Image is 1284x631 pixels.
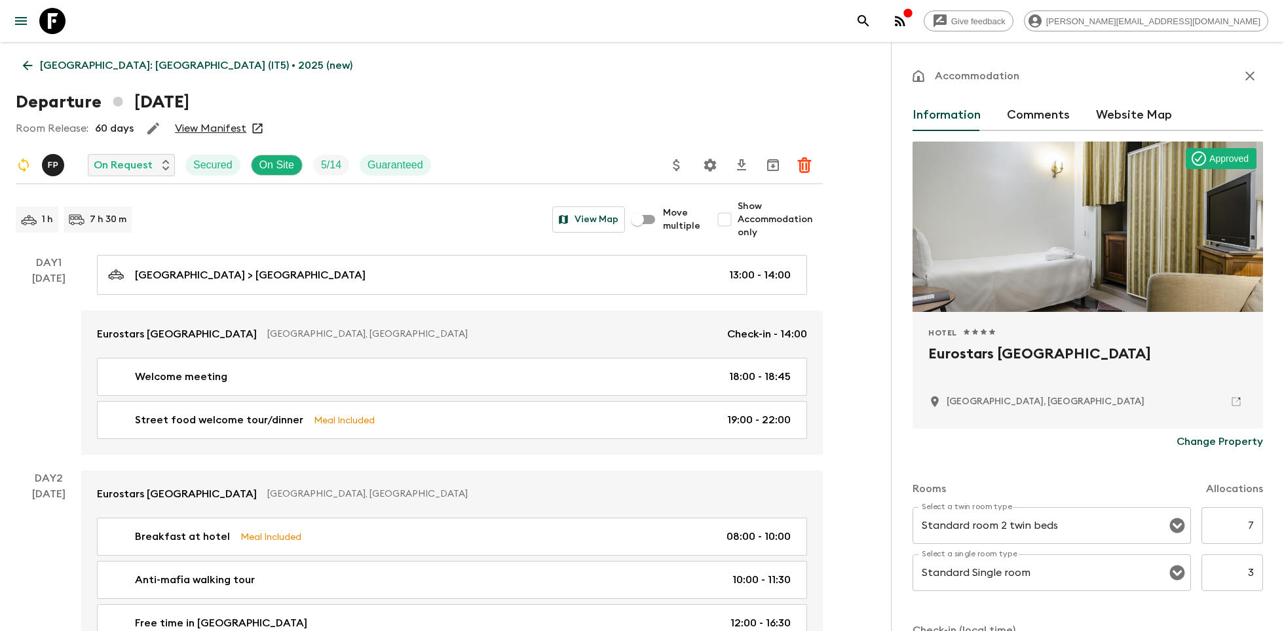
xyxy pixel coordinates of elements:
[727,326,807,342] p: Check-in - 14:00
[8,8,34,34] button: menu
[1024,10,1268,31] div: [PERSON_NAME][EMAIL_ADDRESS][DOMAIN_NAME]
[16,470,81,486] p: Day 2
[97,561,807,599] a: Anti-mafia walking tour10:00 - 11:30
[16,255,81,271] p: Day 1
[664,152,690,178] button: Update Price, Early Bird Discount and Costs
[240,529,301,544] p: Meal Included
[732,572,791,588] p: 10:00 - 11:30
[40,58,352,73] p: [GEOGRAPHIC_DATA]: [GEOGRAPHIC_DATA] (IT5) • 2025 (new)
[16,52,360,79] a: [GEOGRAPHIC_DATA]: [GEOGRAPHIC_DATA] (IT5) • 2025 (new)
[97,518,807,556] a: Breakfast at hotelMeal Included08:00 - 10:00
[97,255,807,295] a: [GEOGRAPHIC_DATA] > [GEOGRAPHIC_DATA]13:00 - 14:00
[663,206,701,233] span: Move multiple
[135,412,303,428] p: Street food welcome tour/dinner
[267,328,717,341] p: [GEOGRAPHIC_DATA], [GEOGRAPHIC_DATA]
[368,157,423,173] p: Guaranteed
[928,343,1247,385] h2: Eurostars [GEOGRAPHIC_DATA]
[16,89,189,115] h1: Departure [DATE]
[16,121,88,136] p: Room Release:
[922,548,1017,560] label: Select a single room type
[97,358,807,396] a: Welcome meeting18:00 - 18:45
[913,100,981,131] button: Information
[850,8,877,34] button: search adventures
[1168,516,1186,535] button: Open
[48,160,59,170] p: F P
[193,157,233,173] p: Secured
[313,155,349,176] div: Trip Fill
[97,401,807,439] a: Street food welcome tour/dinnerMeal Included19:00 - 22:00
[1039,16,1268,26] span: [PERSON_NAME][EMAIL_ADDRESS][DOMAIN_NAME]
[81,311,823,358] a: Eurostars [GEOGRAPHIC_DATA][GEOGRAPHIC_DATA], [GEOGRAPHIC_DATA]Check-in - 14:00
[90,213,126,226] p: 7 h 30 m
[1177,429,1263,455] button: Change Property
[1209,152,1249,165] p: Approved
[727,529,791,545] p: 08:00 - 10:00
[729,369,791,385] p: 18:00 - 18:45
[42,213,53,226] p: 1 h
[791,152,818,178] button: Delete
[94,157,153,173] p: On Request
[135,529,230,545] p: Breakfast at hotel
[947,395,1144,408] p: Palermo, Italy
[267,488,797,501] p: [GEOGRAPHIC_DATA], [GEOGRAPHIC_DATA]
[697,152,723,178] button: Settings
[928,328,957,338] span: Hotel
[738,200,823,239] span: Show Accommodation only
[1096,100,1172,131] button: Website Map
[1177,434,1263,449] p: Change Property
[1007,100,1070,131] button: Comments
[728,152,755,178] button: Download CSV
[135,369,227,385] p: Welcome meeting
[16,157,31,173] svg: Sync Required - Changes detected
[42,158,67,168] span: Federico Poletti
[42,154,67,176] button: FP
[32,271,66,455] div: [DATE]
[730,615,791,631] p: 12:00 - 16:30
[97,326,257,342] p: Eurostars [GEOGRAPHIC_DATA]
[552,206,625,233] button: View Map
[922,501,1012,512] label: Select a twin room type
[81,470,823,518] a: Eurostars [GEOGRAPHIC_DATA][GEOGRAPHIC_DATA], [GEOGRAPHIC_DATA]
[135,267,366,283] p: [GEOGRAPHIC_DATA] > [GEOGRAPHIC_DATA]
[760,152,786,178] button: Archive (Completed, Cancelled or Unsynced Departures only)
[314,413,375,427] p: Meal Included
[259,157,294,173] p: On Site
[727,412,791,428] p: 19:00 - 22:00
[135,572,255,588] p: Anti-mafia walking tour
[1168,564,1186,582] button: Open
[913,142,1263,312] div: Photo of Eurostars Centrale Palace
[729,267,791,283] p: 13:00 - 14:00
[251,155,303,176] div: On Site
[135,615,307,631] p: Free time in [GEOGRAPHIC_DATA]
[913,481,946,497] p: Rooms
[1206,481,1263,497] p: Allocations
[185,155,240,176] div: Secured
[944,16,1013,26] span: Give feedback
[97,486,257,502] p: Eurostars [GEOGRAPHIC_DATA]
[935,68,1019,84] p: Accommodation
[321,157,341,173] p: 5 / 14
[924,10,1013,31] a: Give feedback
[95,121,134,136] p: 60 days
[175,122,246,135] a: View Manifest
